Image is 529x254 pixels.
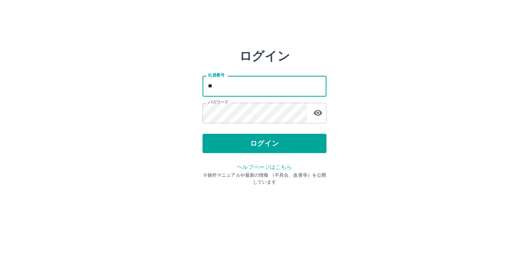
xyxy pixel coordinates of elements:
[237,164,292,170] a: ヘルプページはこちら
[239,49,290,63] h2: ログイン
[203,134,326,153] button: ログイン
[208,99,228,105] label: パスワード
[208,72,224,78] label: 社員番号
[203,172,326,186] p: ※操作マニュアルや最新の情報 （不具合、改善等）を公開しています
